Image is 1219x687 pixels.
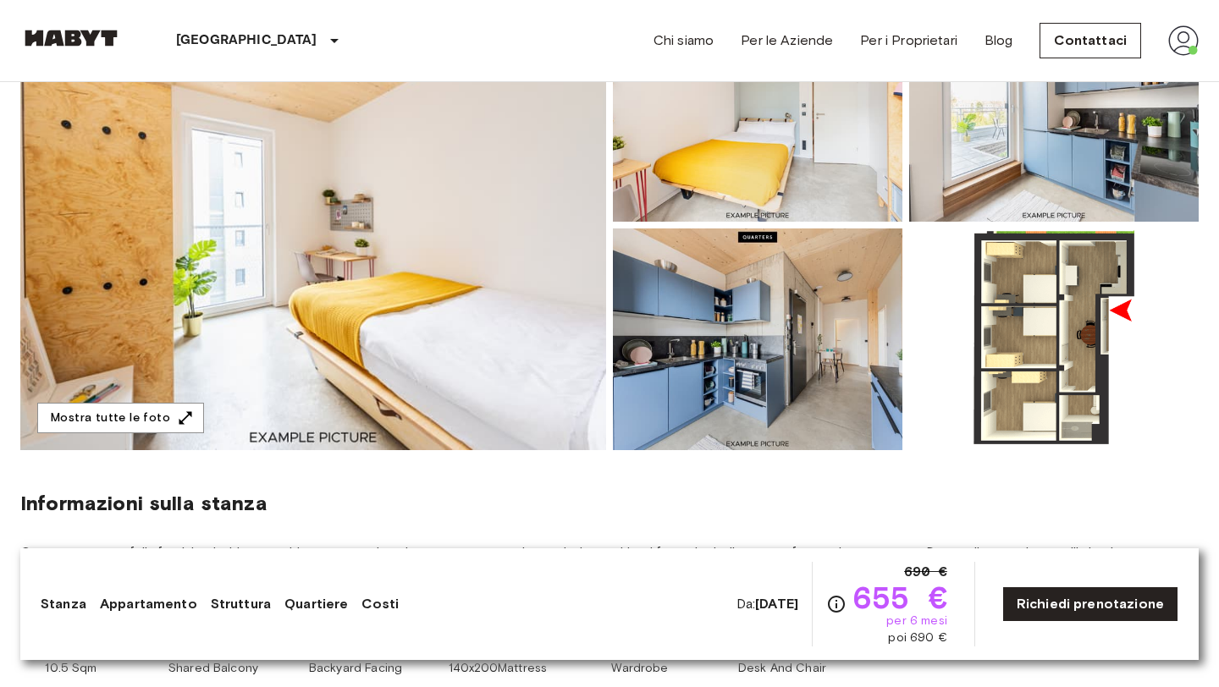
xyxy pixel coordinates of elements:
[853,582,947,613] span: 655 €
[45,660,97,677] span: 10.5 Sqm
[41,594,86,614] a: Stanza
[168,660,258,677] span: Shared Balcony
[37,403,204,434] button: Mostra tutte le foto
[176,30,317,51] p: [GEOGRAPHIC_DATA]
[20,30,122,47] img: Habyt
[361,594,399,614] a: Costi
[755,596,798,612] b: [DATE]
[654,30,714,51] a: Chi siamo
[1168,25,1199,56] img: avatar
[888,629,946,646] span: poi 690 €
[613,228,902,450] img: Picture of unit DE-01-07-009-02Q
[985,30,1013,51] a: Blog
[826,594,847,614] svg: Verifica i dettagli delle spese nella sezione 'Riassunto dei Costi'. Si prega di notare che gli s...
[611,660,668,677] span: Wardrobe
[1002,586,1178,622] a: Richiedi prenotazione
[1040,23,1141,58] a: Contattaci
[741,30,833,51] a: Per le Aziende
[309,660,402,677] span: Backyard Facing
[886,613,947,629] span: per 6 mesi
[211,594,271,614] a: Struttura
[20,543,1199,599] span: Our rooms come fully furnished with everything you need such as a custom-made wardrobe and bed fr...
[909,228,1199,450] img: Picture of unit DE-01-07-009-02Q
[904,562,947,582] span: 690 €
[100,594,197,614] a: Appartamento
[736,595,798,613] span: Da:
[20,491,1199,516] span: Informazioni sulla stanza
[449,660,547,677] span: 140x200Mattress
[738,660,826,677] span: Desk And Chair
[860,30,957,51] a: Per i Proprietari
[284,594,348,614] a: Quartiere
